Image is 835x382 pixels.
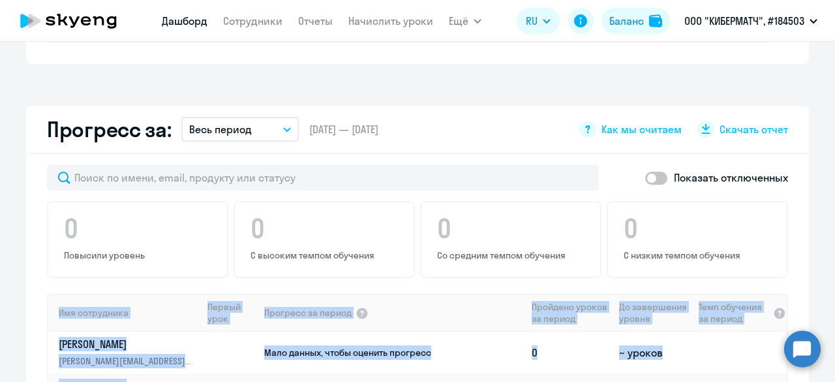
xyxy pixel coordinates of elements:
[189,121,252,137] p: Весь период
[517,8,560,34] button: RU
[223,14,282,27] a: Сотрудники
[684,13,804,29] p: ООО "КИБЕРМАТЧ", #184503
[59,337,193,351] p: [PERSON_NAME]
[601,8,670,34] button: Балансbalance
[202,294,263,332] th: Первый урок
[699,301,769,325] span: Темп обучения за период
[309,122,378,136] span: [DATE] — [DATE]
[674,170,788,185] p: Показать отключенных
[47,116,171,142] h2: Прогресс за:
[181,117,299,142] button: Весь период
[298,14,333,27] a: Отчеты
[59,337,202,368] a: [PERSON_NAME][PERSON_NAME][EMAIL_ADDRESS][DOMAIN_NAME]
[264,347,431,358] span: Мало данных, чтобы оценить прогресс
[48,294,202,332] th: Имя сотрудника
[601,122,682,136] span: Как мы считаем
[614,294,693,332] th: До завершения уровня
[59,354,193,368] p: [PERSON_NAME][EMAIL_ADDRESS][DOMAIN_NAME]
[264,307,352,319] span: Прогресс за период
[526,294,614,332] th: Пройдено уроков за период
[449,13,468,29] span: Ещё
[348,14,433,27] a: Начислить уроки
[649,14,662,27] img: balance
[449,8,481,34] button: Ещё
[526,13,538,29] span: RU
[526,332,614,374] td: 0
[162,14,207,27] a: Дашборд
[720,122,788,136] span: Скачать отчет
[678,5,824,37] button: ООО "КИБЕРМАТЧ", #184503
[47,165,599,191] input: Поиск по имени, email, продукту или статусу
[609,13,644,29] div: Баланс
[614,332,693,374] td: ~ уроков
